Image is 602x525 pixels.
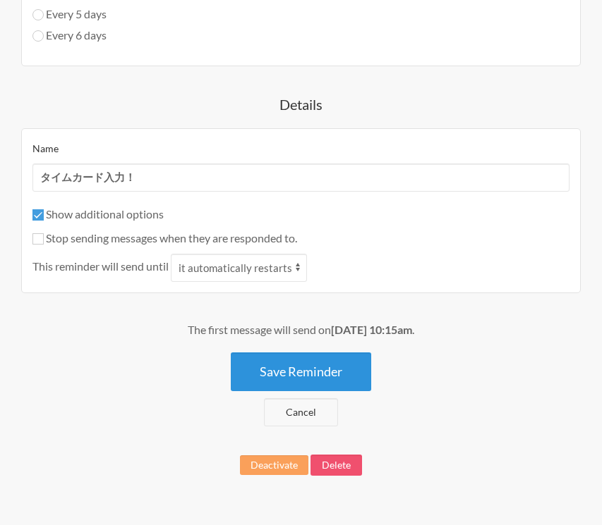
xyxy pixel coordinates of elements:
label: Stop sending messages when they are responded to. [32,231,297,245]
input: Every 6 days [32,30,44,42]
h4: Details [21,94,581,114]
label: Every 5 days [32,6,107,23]
input: Every 5 days [32,9,44,20]
input: Stop sending messages when they are responded to. [32,233,44,245]
strong: [DATE] 10:15am [331,323,412,336]
div: The first message will send on . [21,321,581,338]
input: Show additional options [32,209,44,221]
label: Show additional options [32,207,164,221]
input: We suggest a 2 to 4 word name [32,163,570,192]
button: Delete [311,455,362,476]
button: Save Reminder [231,352,371,391]
span: This reminder will send until [32,258,169,275]
label: Name [32,142,59,154]
button: Deactivate [240,455,308,475]
label: Every 6 days [32,27,107,44]
a: Cancel [264,398,338,426]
